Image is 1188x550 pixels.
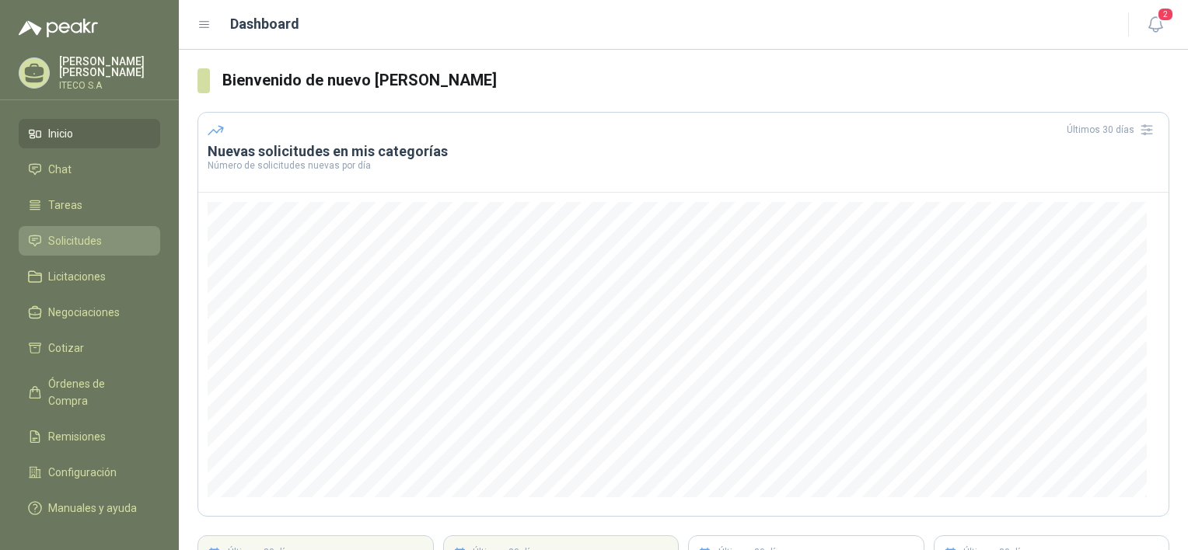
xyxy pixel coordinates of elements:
[48,268,106,285] span: Licitaciones
[48,500,137,517] span: Manuales y ayuda
[48,197,82,214] span: Tareas
[19,226,160,256] a: Solicitudes
[19,190,160,220] a: Tareas
[19,493,160,523] a: Manuales y ayuda
[19,155,160,184] a: Chat
[19,458,160,487] a: Configuración
[48,161,72,178] span: Chat
[19,19,98,37] img: Logo peakr
[230,13,299,35] h1: Dashboard
[48,464,117,481] span: Configuración
[208,161,1159,170] p: Número de solicitudes nuevas por día
[222,68,1169,92] h3: Bienvenido de nuevo [PERSON_NAME]
[48,304,120,321] span: Negociaciones
[1157,7,1174,22] span: 2
[19,262,160,291] a: Licitaciones
[48,339,84,357] span: Cotizar
[1141,11,1169,39] button: 2
[19,333,160,363] a: Cotizar
[19,369,160,416] a: Órdenes de Compra
[48,232,102,249] span: Solicitudes
[19,298,160,327] a: Negociaciones
[48,125,73,142] span: Inicio
[1067,117,1159,142] div: Últimos 30 días
[59,81,160,90] p: ITECO S.A
[48,375,145,409] span: Órdenes de Compra
[19,422,160,451] a: Remisiones
[208,142,1159,161] h3: Nuevas solicitudes en mis categorías
[48,428,106,445] span: Remisiones
[19,119,160,148] a: Inicio
[59,56,160,78] p: [PERSON_NAME] [PERSON_NAME]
